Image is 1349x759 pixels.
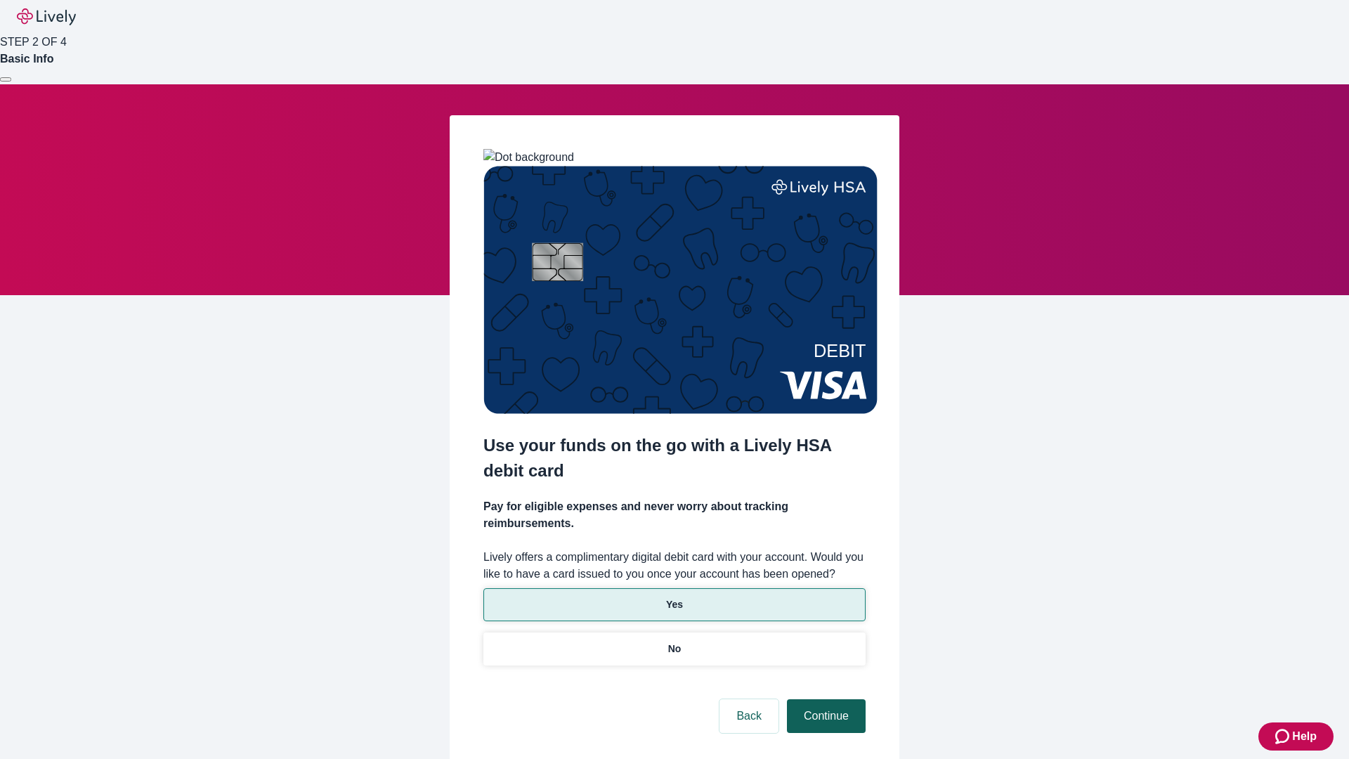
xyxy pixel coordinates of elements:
[483,632,866,666] button: No
[1258,722,1334,751] button: Zendesk support iconHelp
[483,149,574,166] img: Dot background
[483,166,878,414] img: Debit card
[1275,728,1292,745] svg: Zendesk support icon
[17,8,76,25] img: Lively
[483,433,866,484] h2: Use your funds on the go with a Lively HSA debit card
[483,588,866,621] button: Yes
[483,549,866,583] label: Lively offers a complimentary digital debit card with your account. Would you like to have a card...
[1292,728,1317,745] span: Help
[787,699,866,733] button: Continue
[666,597,683,612] p: Yes
[483,498,866,532] h4: Pay for eligible expenses and never worry about tracking reimbursements.
[668,642,682,656] p: No
[719,699,778,733] button: Back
